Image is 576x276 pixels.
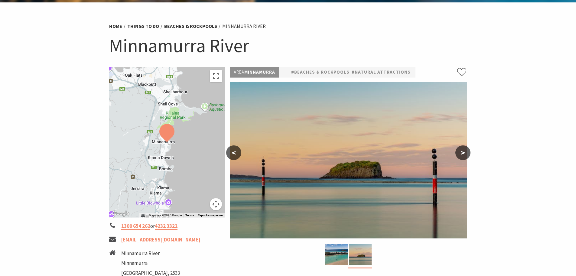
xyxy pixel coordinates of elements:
[234,69,244,75] span: Area
[230,82,467,238] img: Minnamurra River
[198,214,223,217] a: Report a map error
[210,198,222,210] button: Map camera controls
[109,222,225,230] li: or
[352,68,411,76] a: #Natural Attractions
[349,244,372,265] img: Minnamurra River
[291,68,350,76] a: #Beaches & Rockpools
[155,223,177,230] a: 4232 3322
[210,70,222,82] button: Toggle fullscreen view
[325,244,348,265] img: SUP Minnamurra River
[121,259,180,267] li: Minnamurra
[121,236,200,243] a: [EMAIL_ADDRESS][DOMAIN_NAME]
[141,213,145,218] button: Keyboard shortcuts
[109,23,122,29] a: Home
[222,22,266,30] li: Minnamurra River
[185,214,194,217] a: Terms (opens in new tab)
[226,145,241,160] button: <
[111,210,131,218] img: Google
[455,145,470,160] button: >
[121,249,180,258] li: Minnamurra River
[109,33,467,58] h1: Minnamurra River
[121,223,150,230] a: 1300 654 262
[230,67,279,78] p: Minnamurra
[111,210,131,218] a: Open this area in Google Maps (opens a new window)
[127,23,159,29] a: Things To Do
[164,23,217,29] a: Beaches & Rockpools
[149,214,182,217] span: Map data ©2025 Google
